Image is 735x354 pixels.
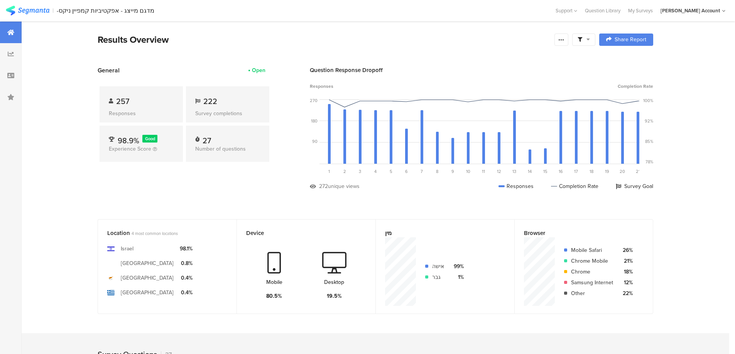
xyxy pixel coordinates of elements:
div: Question Response Dropoff [310,66,653,74]
div: 12% [619,279,633,287]
div: 180 [311,118,318,124]
span: Responses [310,83,333,90]
div: Mobile Safari [571,246,613,254]
div: 19.5% [327,292,342,300]
span: Number of questions [195,145,246,153]
span: 14 [528,168,532,174]
span: 7 [421,168,423,174]
div: 21% [619,257,633,265]
div: Support [556,5,577,17]
span: Share Report [615,37,646,42]
div: Responses [109,109,174,117]
span: 3 [359,168,361,174]
div: | [52,6,54,15]
div: 22% [619,289,633,297]
span: 222 [203,96,217,107]
div: 80.5% [266,292,282,300]
div: אישה [432,262,444,270]
div: 0.4% [180,289,193,297]
span: 11 [482,168,485,174]
div: -מדגם מייצג - אפקטיביות קמפיין ניקס [57,7,154,14]
span: 19 [605,168,609,174]
span: Completion Rate [618,83,653,90]
div: unique views [328,182,360,190]
div: 272 [319,182,328,190]
span: 17 [574,168,578,174]
img: segmanta logo [6,6,49,15]
div: 92% [645,118,653,124]
div: 98.1% [180,245,193,253]
div: 0.8% [180,259,193,267]
div: Completion Rate [551,182,598,190]
span: 2 [343,168,346,174]
span: 16 [559,168,563,174]
div: 18% [619,268,633,276]
div: 27 [203,135,211,143]
span: 6 [405,168,408,174]
span: General [98,66,120,75]
div: Results Overview [98,33,551,47]
a: My Surveys [624,7,657,14]
span: 18 [590,168,593,174]
div: 1% [450,273,464,281]
a: Question Library [581,7,624,14]
div: Mobile [266,278,282,286]
div: Desktop [324,278,344,286]
div: 90 [312,138,318,144]
span: 4 most common locations [132,230,178,237]
span: 1 [328,168,330,174]
span: 98.9% [118,135,139,146]
div: Open [252,66,265,74]
span: 257 [116,96,129,107]
div: 270 [310,97,318,104]
div: Survey Goal [616,182,653,190]
div: 85% [645,138,653,144]
div: 0.4% [180,274,193,282]
div: Israel [121,245,133,253]
span: Experience Score [109,145,151,153]
span: 15 [543,168,547,174]
div: Survey completions [195,109,260,117]
span: 10 [466,168,470,174]
div: [GEOGRAPHIC_DATA] [121,289,174,297]
div: Samsung Internet [571,279,613,287]
div: Browser [524,229,631,237]
span: Good [145,136,155,142]
span: 21 [636,168,640,174]
div: [GEOGRAPHIC_DATA] [121,274,174,282]
div: 100% [643,97,653,104]
div: Location [107,229,215,237]
div: Responses [498,182,534,190]
div: [GEOGRAPHIC_DATA] [121,259,174,267]
span: 13 [512,168,516,174]
div: Other [571,289,613,297]
div: גבר [432,273,444,281]
div: Chrome [571,268,613,276]
div: 99% [450,262,464,270]
span: 4 [374,168,377,174]
div: מין [385,229,492,237]
span: 12 [497,168,501,174]
span: 5 [390,168,392,174]
span: 9 [451,168,454,174]
div: Chrome Mobile [571,257,613,265]
div: 78% [645,159,653,165]
div: 26% [619,246,633,254]
div: [PERSON_NAME] Account [661,7,720,14]
div: Device [246,229,353,237]
span: 20 [620,168,625,174]
span: 8 [436,168,438,174]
